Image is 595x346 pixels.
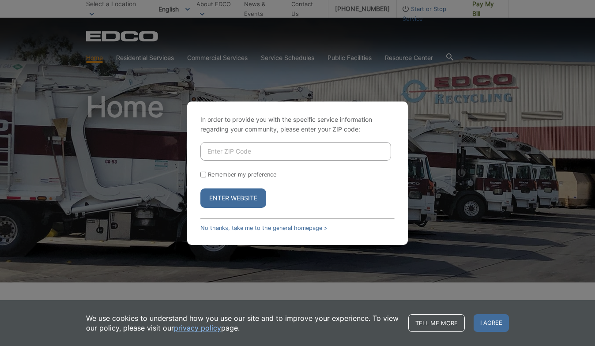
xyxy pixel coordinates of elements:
[86,313,399,333] p: We use cookies to understand how you use our site and to improve your experience. To view our pol...
[200,115,395,134] p: In order to provide you with the specific service information regarding your community, please en...
[408,314,465,332] a: Tell me more
[200,225,328,231] a: No thanks, take me to the general homepage >
[208,171,276,178] label: Remember my preference
[174,323,221,333] a: privacy policy
[474,314,509,332] span: I agree
[200,142,391,161] input: Enter ZIP Code
[200,188,266,208] button: Enter Website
